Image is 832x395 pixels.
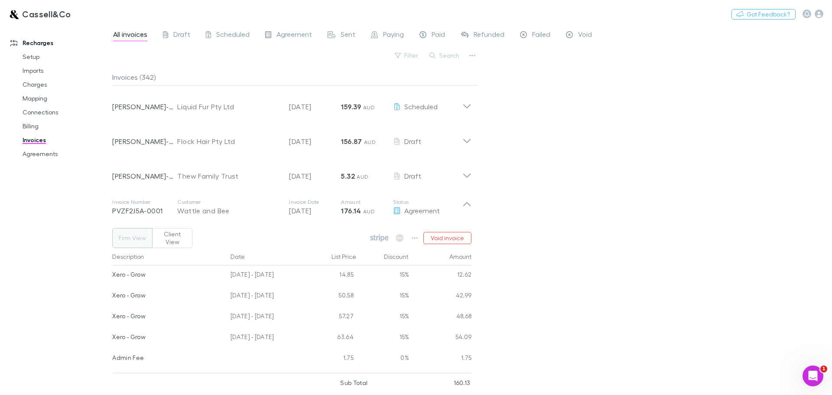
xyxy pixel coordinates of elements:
[340,375,367,391] p: Sub Total
[112,349,224,367] div: Admin Fee
[423,232,471,244] button: Void invoice
[820,366,827,372] span: 1
[305,349,357,369] div: 1.75
[227,328,305,349] div: [DATE] - [DATE]
[289,101,341,112] p: [DATE]
[22,9,71,19] h3: Cassell&Co
[532,30,550,41] span: Failed
[112,101,177,112] p: [PERSON_NAME]-0138
[112,206,177,216] p: PVZF2J5A-0001
[357,286,409,307] div: 15%
[305,265,357,286] div: 14.85
[409,328,472,349] div: 54.09
[112,286,224,304] div: Xero - Grow
[357,265,409,286] div: 15%
[14,119,117,133] a: Billing
[105,190,478,225] div: Invoice NumberPVZF2J5A-0001CustomerWattle and BeeInvoice Date[DATE]Amount176.14 AUDStatusAgreement
[341,30,355,41] span: Sent
[305,307,357,328] div: 57.27
[289,171,341,181] p: [DATE]
[383,30,404,41] span: Paying
[409,265,472,286] div: 12.62
[227,286,305,307] div: [DATE] - [DATE]
[409,286,472,307] div: 42.99
[357,349,409,369] div: 0%
[227,307,305,328] div: [DATE] - [DATE]
[363,208,375,215] span: AUD
[14,91,117,105] a: Mapping
[276,30,312,41] span: Agreement
[216,30,250,41] span: Scheduled
[112,136,177,147] p: [PERSON_NAME]-0348
[404,137,421,145] span: Draft
[425,50,465,61] button: Search
[454,375,471,391] p: 160.13
[112,328,224,346] div: Xero - Grow
[112,171,177,181] p: [PERSON_NAME]-0344
[177,206,280,216] div: Wattle and Bee
[341,206,361,215] strong: 176.14
[3,3,76,24] a: Cassell&Co
[305,286,357,307] div: 50.58
[289,199,341,206] p: Invoice Date
[14,105,117,119] a: Connections
[14,147,117,161] a: Agreements
[578,30,592,41] span: Void
[404,172,421,180] span: Draft
[432,30,445,41] span: Paid
[474,30,504,41] span: Refunded
[105,121,478,155] div: [PERSON_NAME]-0348Flock Hair Pty Ltd[DATE]156.87 AUDDraft
[363,104,375,111] span: AUD
[341,102,361,111] strong: 159.39
[2,36,117,50] a: Recharges
[409,349,472,369] div: 1.75
[227,265,305,286] div: [DATE] - [DATE]
[112,199,177,206] p: Invoice Number
[14,133,117,147] a: Invoices
[112,228,153,248] button: Firm View
[803,366,823,386] iframe: Intercom live chat
[305,328,357,349] div: 63.64
[173,30,190,41] span: Draft
[9,9,19,19] img: Cassell&Co's Logo
[364,139,376,145] span: AUD
[152,228,192,248] button: Client View
[14,64,117,78] a: Imports
[404,102,438,111] span: Scheduled
[177,101,280,112] div: Liquid Fur Pty Ltd
[409,307,472,328] div: 48.68
[112,307,224,325] div: Xero - Grow
[393,199,462,206] p: Status
[105,86,478,121] div: [PERSON_NAME]-0138Liquid Fur Pty Ltd[DATE]159.39 AUDScheduled
[105,155,478,190] div: [PERSON_NAME]-0344Thew Family Trust[DATE]5.32 AUDDraft
[289,206,341,216] p: [DATE]
[393,232,406,244] span: Available when invoice is finalised
[357,173,368,180] span: AUD
[177,136,280,147] div: Flock Hair Pty Ltd
[112,265,224,284] div: Xero - Grow
[390,50,423,61] button: Filter
[14,78,117,91] a: Charges
[357,328,409,349] div: 15%
[113,30,147,41] span: All invoices
[341,137,362,146] strong: 156.87
[357,307,409,328] div: 15%
[341,199,393,206] p: Amount
[289,136,341,147] p: [DATE]
[341,172,354,180] strong: 5.32
[177,199,280,206] p: Customer
[731,9,796,20] button: Got Feedback?
[177,171,280,181] div: Thew Family Trust
[404,206,440,215] span: Agreement
[14,50,117,64] a: Setup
